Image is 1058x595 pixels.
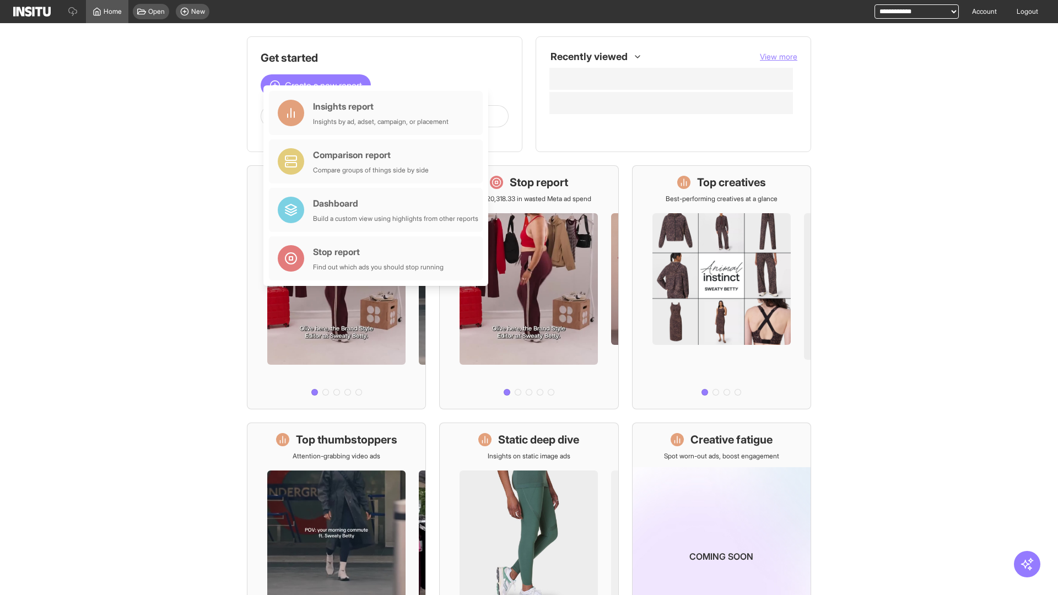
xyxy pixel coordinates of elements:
a: Top creativesBest-performing creatives at a glance [632,165,811,409]
img: Logo [13,7,51,17]
p: Attention-grabbing video ads [293,452,380,461]
button: Create a new report [261,74,371,96]
p: Insights on static image ads [488,452,570,461]
div: Dashboard [313,197,478,210]
div: Find out which ads you should stop running [313,263,444,272]
span: Create a new report [285,79,362,92]
span: View more [760,52,797,61]
div: Build a custom view using highlights from other reports [313,214,478,223]
h1: Stop report [510,175,568,190]
span: Home [104,7,122,16]
div: Comparison report [313,148,429,161]
a: What's live nowSee all active ads instantly [247,165,426,409]
div: Compare groups of things side by side [313,166,429,175]
p: Save £20,318.33 in wasted Meta ad spend [467,194,591,203]
h1: Get started [261,50,509,66]
div: Insights by ad, adset, campaign, or placement [313,117,449,126]
div: Stop report [313,245,444,258]
h1: Top creatives [697,175,766,190]
h1: Static deep dive [498,432,579,447]
div: Insights report [313,100,449,113]
p: Best-performing creatives at a glance [666,194,778,203]
span: Open [148,7,165,16]
a: Stop reportSave £20,318.33 in wasted Meta ad spend [439,165,618,409]
span: New [191,7,205,16]
h1: Top thumbstoppers [296,432,397,447]
button: View more [760,51,797,62]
